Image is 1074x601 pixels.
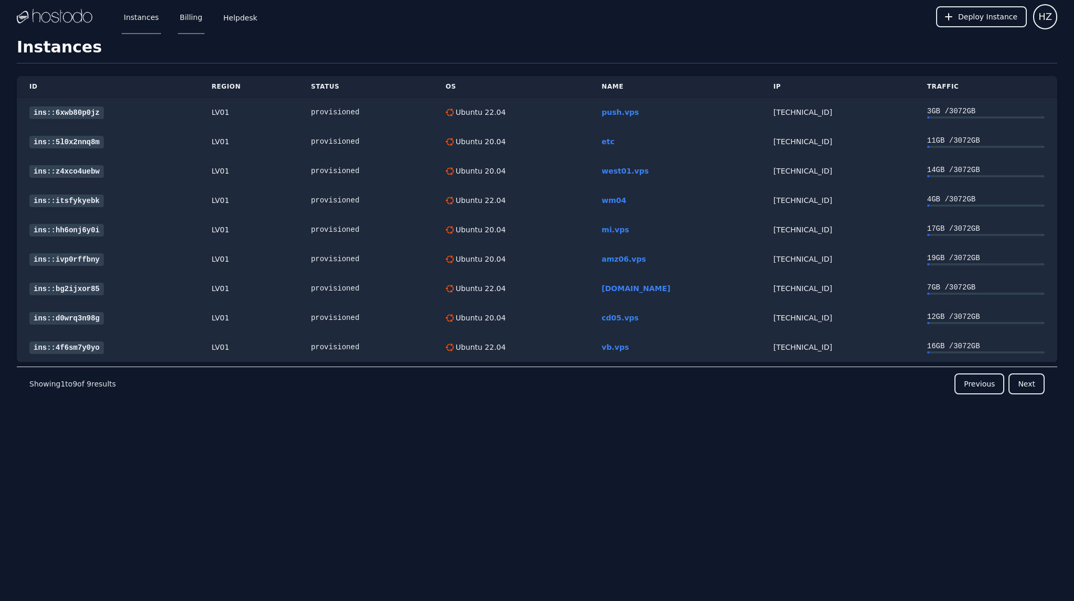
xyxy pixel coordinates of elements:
[954,373,1004,394] button: Previous
[774,136,902,147] div: [TECHNICAL_ID]
[446,285,454,293] img: Ubuntu 22.04
[311,313,421,323] div: provisioned
[774,107,902,117] div: [TECHNICAL_ID]
[446,226,454,234] img: Ubuntu 20.04
[311,283,421,294] div: provisioned
[17,9,92,25] img: Logo
[774,166,902,176] div: [TECHNICAL_ID]
[29,136,104,148] a: ins::5l0x2nnq8m
[454,283,506,294] div: Ubuntu 22.04
[199,76,298,98] th: Region
[311,254,421,264] div: provisioned
[1033,4,1057,29] button: User menu
[927,165,1045,175] div: 14 GB / 3072 GB
[927,253,1045,263] div: 19 GB / 3072 GB
[29,165,104,178] a: ins::z4xco4uebw
[602,284,670,293] a: [DOMAIN_NAME]
[211,136,285,147] div: LV01
[761,76,915,98] th: IP
[446,255,454,263] img: Ubuntu 20.04
[454,342,506,352] div: Ubuntu 22.04
[927,341,1045,351] div: 16 GB / 3072 GB
[602,196,626,205] a: wm04
[29,341,104,354] a: ins::4f6sm7y0yo
[311,107,421,117] div: provisioned
[60,380,65,388] span: 1
[446,314,454,322] img: Ubuntu 20.04
[17,76,199,98] th: ID
[936,6,1027,27] button: Deploy Instance
[211,254,285,264] div: LV01
[311,224,421,235] div: provisioned
[211,195,285,206] div: LV01
[774,224,902,235] div: [TECHNICAL_ID]
[774,283,902,294] div: [TECHNICAL_ID]
[29,283,104,295] a: ins::bg2ijxor85
[29,253,104,266] a: ins::ivp0rffbny
[602,343,629,351] a: vb.vps
[311,166,421,176] div: provisioned
[602,314,639,322] a: cd05.vps
[774,195,902,206] div: [TECHNICAL_ID]
[454,224,506,235] div: Ubuntu 20.04
[446,109,454,116] img: Ubuntu 22.04
[1038,9,1052,24] span: HZ
[17,367,1057,401] nav: Pagination
[29,379,116,389] p: Showing to of results
[602,108,639,116] a: push.vps
[774,313,902,323] div: [TECHNICAL_ID]
[29,106,104,119] a: ins::6xwb80p0jz
[927,135,1045,146] div: 11 GB / 3072 GB
[454,107,506,117] div: Ubuntu 22.04
[29,312,104,325] a: ins::d0wrq3n98g
[589,76,760,98] th: Name
[311,136,421,147] div: provisioned
[1008,373,1045,394] button: Next
[454,195,506,206] div: Ubuntu 22.04
[211,107,285,117] div: LV01
[602,255,646,263] a: amz06.vps
[446,167,454,175] img: Ubuntu 20.04
[446,138,454,146] img: Ubuntu 20.04
[17,38,1057,63] h1: Instances
[927,194,1045,205] div: 4 GB / 3072 GB
[602,226,629,234] a: mi.vps
[29,224,104,237] a: ins::hh6onj6y0i
[927,312,1045,322] div: 12 GB / 3072 GB
[774,342,902,352] div: [TECHNICAL_ID]
[927,106,1045,116] div: 3 GB / 3072 GB
[454,136,506,147] div: Ubuntu 20.04
[87,380,91,388] span: 9
[454,254,506,264] div: Ubuntu 20.04
[958,12,1017,22] span: Deploy Instance
[211,224,285,235] div: LV01
[454,166,506,176] div: Ubuntu 20.04
[774,254,902,264] div: [TECHNICAL_ID]
[311,342,421,352] div: provisioned
[72,380,77,388] span: 9
[454,313,506,323] div: Ubuntu 20.04
[211,166,285,176] div: LV01
[433,76,589,98] th: OS
[29,195,104,207] a: ins::itsfykyebk
[211,342,285,352] div: LV01
[602,167,649,175] a: west01.vps
[927,223,1045,234] div: 17 GB / 3072 GB
[211,313,285,323] div: LV01
[311,195,421,206] div: provisioned
[211,283,285,294] div: LV01
[927,282,1045,293] div: 7 GB / 3072 GB
[298,76,433,98] th: Status
[602,137,615,146] a: etc
[915,76,1057,98] th: Traffic
[446,344,454,351] img: Ubuntu 22.04
[446,197,454,205] img: Ubuntu 22.04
